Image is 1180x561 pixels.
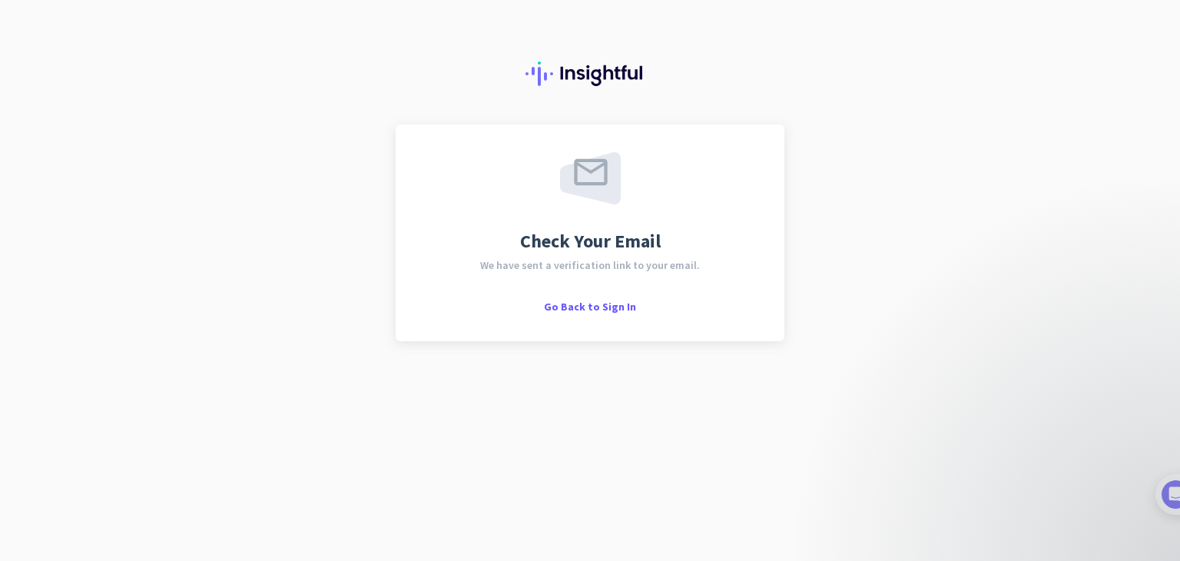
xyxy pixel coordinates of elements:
span: We have sent a verification link to your email. [480,260,700,271]
img: email-sent [560,152,621,204]
img: Insightful [525,61,655,86]
span: Check Your Email [520,232,661,251]
span: Go Back to Sign In [544,300,636,314]
iframe: Intercom notifications message [865,333,1172,523]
